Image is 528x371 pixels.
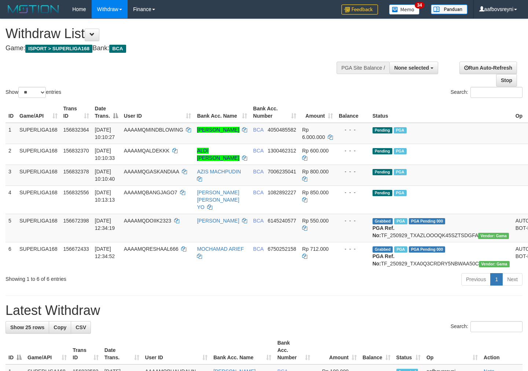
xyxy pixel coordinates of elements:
[16,123,60,144] td: SUPERLIGA168
[60,102,92,123] th: Trans ID: activate to sort column ascending
[268,246,296,252] span: Copy 6750252158 to clipboard
[71,321,91,334] a: CSV
[431,4,467,14] img: panduan.png
[16,144,60,165] td: SUPERLIGA168
[339,245,367,253] div: - - -
[394,65,429,71] span: None selected
[336,102,370,123] th: Balance
[389,62,438,74] button: None selected
[370,102,513,123] th: Status
[5,123,16,144] td: 1
[253,127,263,133] span: BCA
[339,189,367,196] div: - - -
[409,218,445,224] span: PGA Pending
[124,218,171,224] span: AAAAMQDOIIK2323
[394,246,407,253] span: Marked by aafsoycanthlai
[302,148,329,154] span: Rp 600.000
[394,169,407,175] span: Marked by aafsoycanthlai
[25,336,70,364] th: Game/API: activate to sort column ascending
[25,45,92,53] span: ISPORT > SUPERLIGA168
[124,190,177,195] span: AAAAMQBANGJAGO7
[5,272,214,283] div: Showing 1 to 6 of 6 entries
[461,273,491,286] a: Previous
[16,102,60,123] th: Game/API: activate to sort column ascending
[337,62,389,74] div: PGA Site Balance /
[16,242,60,270] td: SUPERLIGA168
[394,190,407,196] span: Marked by aafsoycanthlai
[339,126,367,133] div: - - -
[5,102,16,123] th: ID
[268,169,296,175] span: Copy 7006235041 to clipboard
[253,169,263,175] span: BCA
[373,246,393,253] span: Grabbed
[268,127,296,133] span: Copy 4050485582 to clipboard
[5,165,16,185] td: 3
[373,253,395,267] b: PGA Ref. No:
[268,218,296,224] span: Copy 6145240577 to clipboard
[459,62,517,74] a: Run Auto-Refresh
[302,127,325,140] span: Rp 6.000.000
[5,87,61,98] label: Show entries
[490,273,503,286] a: 1
[10,324,44,330] span: Show 25 rows
[373,190,392,196] span: Pending
[5,214,16,242] td: 5
[5,185,16,214] td: 4
[373,225,395,238] b: PGA Ref. No:
[5,336,25,364] th: ID: activate to sort column descending
[470,87,522,98] input: Search:
[274,336,313,364] th: Bank Acc. Number: activate to sort column ascending
[302,190,329,195] span: Rp 850.000
[313,336,360,364] th: Amount: activate to sort column ascending
[451,321,522,332] label: Search:
[197,169,241,175] a: AZIS MACHPUDIN
[63,148,89,154] span: 156832370
[95,190,115,203] span: [DATE] 10:13:13
[5,4,61,15] img: MOTION_logo.png
[341,4,378,15] img: Feedback.jpg
[423,336,481,364] th: Op: activate to sort column ascending
[63,218,89,224] span: 156672398
[194,102,250,123] th: Bank Acc. Name: activate to sort column ascending
[18,87,46,98] select: Showentries
[197,218,239,224] a: [PERSON_NAME]
[393,336,423,364] th: Status: activate to sort column ascending
[92,102,121,123] th: Date Trans.: activate to sort column descending
[253,190,263,195] span: BCA
[210,336,274,364] th: Bank Acc. Name: activate to sort column ascending
[95,218,115,231] span: [DATE] 12:34:19
[124,169,179,175] span: AAAAMQGASKANDIAA
[124,127,183,133] span: AAAAMQMINDBLOWING
[478,233,509,239] span: Vendor URL: https://trx31.1velocity.biz
[479,261,510,267] span: Vendor URL: https://trx31.1velocity.biz
[49,321,71,334] a: Copy
[373,169,392,175] span: Pending
[370,214,513,242] td: TF_250929_TXAZLOOOQK45SZTSDGFA
[197,190,239,210] a: [PERSON_NAME] [PERSON_NAME] YO
[370,242,513,270] td: TF_250929_TXA0Q3CRDRY5NBWAA50C
[360,336,393,364] th: Balance: activate to sort column ascending
[268,148,296,154] span: Copy 1300462312 to clipboard
[142,336,210,364] th: User ID: activate to sort column ascending
[373,127,392,133] span: Pending
[409,246,445,253] span: PGA Pending
[394,148,407,154] span: Marked by aafsoycanthlai
[63,246,89,252] span: 156672433
[16,185,60,214] td: SUPERLIGA168
[268,190,296,195] span: Copy 1082892227 to clipboard
[124,246,179,252] span: AAAAMQRESHAAL666
[250,102,299,123] th: Bank Acc. Number: activate to sort column ascending
[197,127,239,133] a: [PERSON_NAME]
[481,336,522,364] th: Action
[451,87,522,98] label: Search:
[95,169,115,182] span: [DATE] 10:10:40
[339,217,367,224] div: - - -
[302,218,329,224] span: Rp 550.000
[70,336,102,364] th: Trans ID: activate to sort column ascending
[5,26,345,41] h1: Withdraw List
[5,45,345,52] h4: Game: Bank:
[197,246,244,252] a: MOCHAMAD ARIEF
[197,148,239,161] a: ALDI [PERSON_NAME]
[95,127,115,140] span: [DATE] 10:10:27
[299,102,336,123] th: Amount: activate to sort column ascending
